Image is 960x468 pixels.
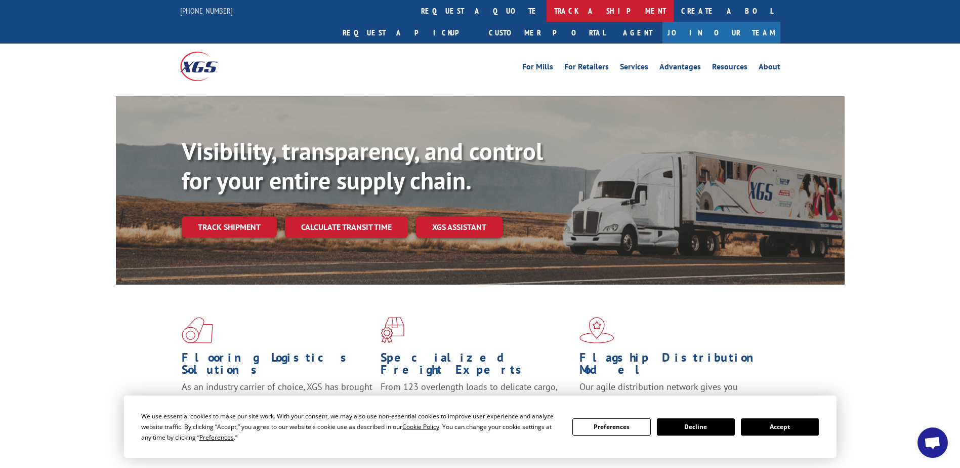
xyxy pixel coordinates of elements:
[335,22,481,44] a: Request a pickup
[182,135,543,196] b: Visibility, transparency, and control for your entire supply chain.
[182,352,373,381] h1: Flooring Logistics Solutions
[572,418,650,436] button: Preferences
[124,396,837,458] div: Cookie Consent Prompt
[182,317,213,343] img: xgs-icon-total-supply-chain-intelligence-red
[662,22,780,44] a: Join Our Team
[285,216,408,238] a: Calculate transit time
[579,381,766,405] span: Our agile distribution network gives you nationwide inventory management on demand.
[381,317,404,343] img: xgs-icon-focused-on-flooring-red
[917,427,948,458] div: Open chat
[564,63,609,74] a: For Retailers
[659,63,701,74] a: Advantages
[741,418,819,436] button: Accept
[199,433,234,442] span: Preferences
[620,63,648,74] a: Services
[182,381,372,417] span: As an industry carrier of choice, XGS has brought innovation and dedication to flooring logistics...
[141,411,560,443] div: We use essential cookies to make our site work. With your consent, we may also use non-essential ...
[579,317,614,343] img: xgs-icon-flagship-distribution-model-red
[657,418,735,436] button: Decline
[402,422,439,431] span: Cookie Policy
[712,63,747,74] a: Resources
[759,63,780,74] a: About
[481,22,613,44] a: Customer Portal
[381,352,572,381] h1: Specialized Freight Experts
[613,22,662,44] a: Agent
[522,63,553,74] a: For Mills
[381,381,572,426] p: From 123 overlength loads to delicate cargo, our experienced staff knows the best way to move you...
[579,352,771,381] h1: Flagship Distribution Model
[182,216,277,238] a: Track shipment
[180,6,233,16] a: [PHONE_NUMBER]
[416,216,503,238] a: XGS ASSISTANT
